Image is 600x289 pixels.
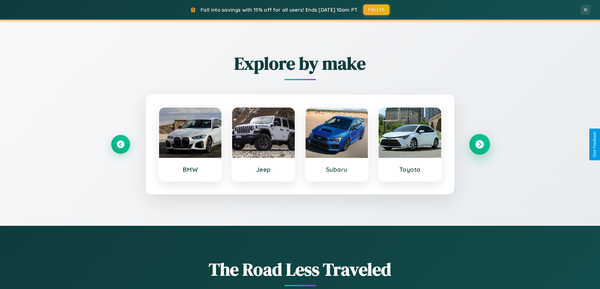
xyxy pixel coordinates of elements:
[111,51,489,75] h2: Explore by make
[385,166,435,173] h3: Toyota
[363,4,390,15] button: FALL15
[111,257,489,281] h1: The Road Less Traveled
[312,166,362,173] h3: Subaru
[592,132,597,157] div: Give Feedback
[165,166,215,173] h3: BMW
[201,7,358,13] span: Fall into savings with 15% off for all users! Ends [DATE] 10am PT.
[238,166,289,173] h3: Jeep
